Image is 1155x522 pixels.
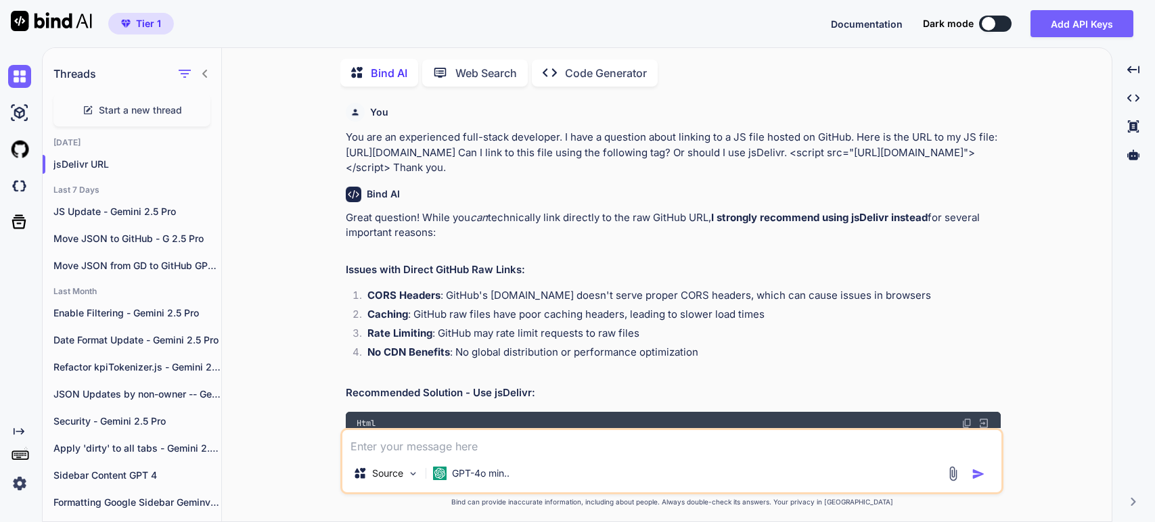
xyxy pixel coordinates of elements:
[831,18,903,30] span: Documentation
[8,65,31,88] img: chat
[99,103,182,117] span: Start a new thread
[53,66,96,82] h1: Threads
[340,497,1003,507] p: Bind can provide inaccurate information, including about people. Always double-check its answers....
[136,17,161,30] span: Tier 1
[945,466,961,481] img: attachment
[8,174,31,197] img: darkCloudIdeIcon
[43,185,221,195] h2: Last 7 Days
[367,308,408,321] strong: Caching
[978,417,990,429] img: Open in Browser
[43,137,221,148] h2: [DATE]
[452,467,509,480] p: GPT-4o min..
[433,467,447,480] img: GPT-4o mini
[346,130,1001,176] p: You are an experienced full-stack developer. I have a question about linking to a JS file hosted ...
[53,205,221,218] p: JS Update - Gemini 2.5 Pro
[357,307,1001,326] li: : GitHub raw files have poor caching headers, leading to slower load times
[367,187,400,201] h6: Bind AI
[1031,10,1133,37] button: Add API Keys
[53,306,221,320] p: Enable Filtering - Gemini 2.5 Pro
[43,286,221,297] h2: Last Month
[346,210,1001,241] p: Great question! While you technically link directly to the raw GitHub URL, for several important ...
[53,469,221,482] p: Sidebar Content GPT 4
[367,346,450,358] strong: No CDN Benefits
[53,387,221,401] p: JSON Updates by non-owner -- Gemini 2.5 Pro
[8,138,31,161] img: githubLight
[8,101,31,124] img: ai-studio
[407,468,419,479] img: Pick Models
[357,326,1001,345] li: : GitHub may rate limit requests to raw files
[372,467,403,480] p: Source
[357,418,376,429] span: Html
[357,288,1001,307] li: : GitHub's [DOMAIN_NAME] doesn't serve proper CORS headers, which can cause issues in browsers
[455,65,517,81] p: Web Search
[371,65,407,81] p: Bind AI
[8,472,31,495] img: settings
[53,333,221,347] p: Date Format Update - Gemini 2.5 Pro
[972,467,985,481] img: icon
[53,414,221,428] p: Security - Gemini 2.5 Pro
[108,13,174,34] button: premiumTier 1
[53,158,221,171] p: jsDelivr URL
[11,11,92,31] img: Bind AI
[357,345,1001,364] li: : No global distribution or performance optimization
[367,289,440,302] strong: CORS Headers
[53,232,221,245] p: Move JSON to GitHub - G 2.5 Pro
[53,496,221,509] p: Formatting Google Sidebar Geminv 2.5 Pro
[370,105,388,119] h6: You
[711,211,928,224] strong: I strongly recommend using jsDelivr instead
[346,385,1001,401] h2: Recommended Solution - Use jsDelivr:
[53,442,221,455] p: Apply 'dirty' to all tabs - Gemini 2.5 Pro
[831,17,903,31] button: Documentation
[121,20,131,28] img: premium
[53,360,221,374] p: Refactor kpiTokenizer.js - Gemini 2.5 Pro
[565,65,647,81] p: Code Generator
[367,327,432,339] strong: Rate Limiting
[53,259,221,272] p: Move JSON from GD to GitHub GPT -4o
[923,17,974,30] span: Dark mode
[346,262,1001,278] h2: Issues with Direct GitHub Raw Links:
[470,211,488,224] em: can
[961,418,972,429] img: copy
